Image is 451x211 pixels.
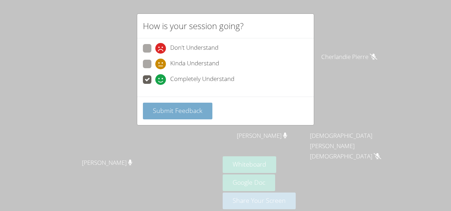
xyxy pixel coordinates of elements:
[170,43,218,54] span: Don't Understand
[143,103,212,119] button: Submit Feedback
[170,59,219,69] span: Kinda Understand
[170,74,234,85] span: Completely Understand
[143,20,244,32] h2: How is your session going?
[153,106,202,115] span: Submit Feedback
